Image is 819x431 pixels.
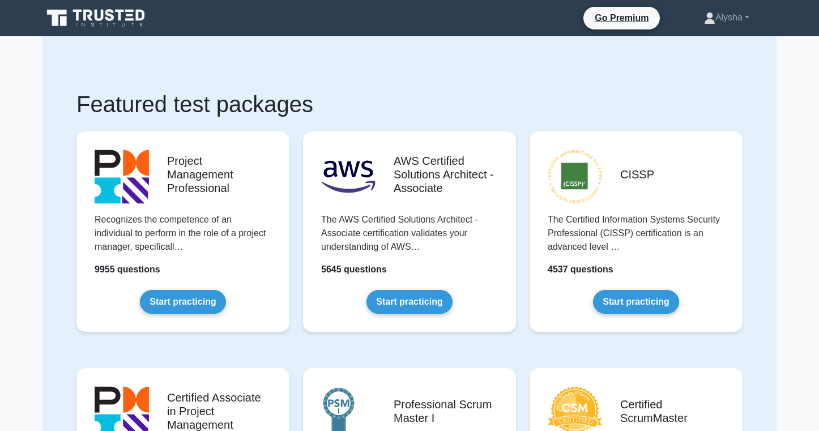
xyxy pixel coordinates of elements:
[140,290,225,314] a: Start practicing
[366,290,452,314] a: Start practicing
[588,11,655,25] a: Go Premium
[593,290,679,314] a: Start practicing
[76,91,743,118] h1: Featured test packages
[677,6,777,29] a: Alysha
